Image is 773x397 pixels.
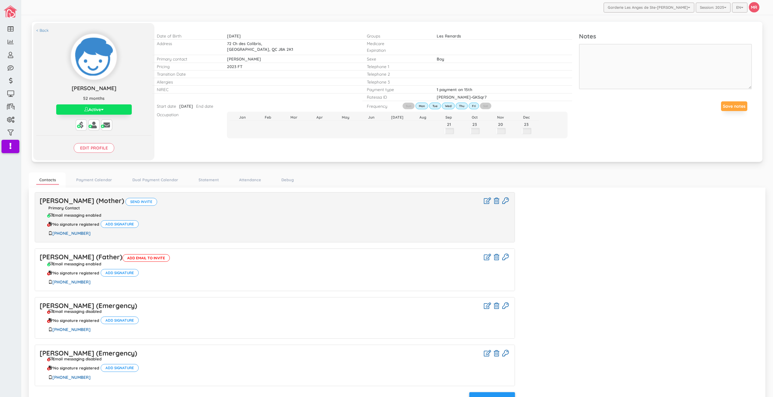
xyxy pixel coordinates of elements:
th: Oct [462,114,487,121]
p: Telephone 2 [367,71,428,77]
p: Groups [367,33,428,39]
th: Apr [307,114,332,121]
a: [PHONE_NUMBER] [52,375,91,380]
span: 2023 FT [227,64,242,69]
p: Start date [157,103,176,109]
p: Pricing [157,64,218,69]
span: 72 [227,41,231,46]
th: Jan [229,114,255,121]
label: Wed [442,103,455,109]
label: Mon [416,103,428,109]
button: Add signature [101,269,139,277]
div: Email messaging enabled [49,213,101,217]
th: Feb [255,114,281,121]
th: Mar [281,114,307,121]
p: Address [157,41,218,46]
p: Frequency [367,103,393,109]
p: Notes [579,32,752,41]
a: < Back [36,28,49,33]
span: [PERSON_NAME] [72,85,116,92]
span: No signature registered [53,271,99,275]
span: [PERSON_NAME] [227,56,261,61]
th: Sep [436,114,462,121]
a: Contacts [36,176,59,185]
span: Add email to invite [122,254,170,262]
a: Dual Payment Calendar [129,176,181,184]
p: Transition Date [157,71,218,77]
span: [DATE] [179,103,193,109]
a: [PHONE_NUMBER] [52,231,91,236]
p: Sexe [367,56,428,62]
button: Save notes [721,101,747,111]
a: [PERSON_NAME] (Emergency) [40,301,137,310]
p: Date of Birth [157,33,218,39]
label: Sat [480,103,491,109]
label: Tue [429,103,441,109]
p: End date [196,103,213,109]
span: [DATE] [227,33,241,38]
p: NIREC [157,87,218,92]
div: Email messaging enabled [49,262,101,266]
span: Boy [437,56,444,61]
span: QC [272,47,277,52]
label: Fri [469,103,479,109]
button: Send invite [125,198,157,205]
p: Medicare [367,41,428,46]
button: Add signature [101,220,139,228]
p: Rotessa ID [367,94,428,100]
img: Click to change profile pic [71,34,117,80]
p: Expiration [367,47,428,53]
th: Dec [513,114,539,121]
th: Jun [358,114,384,121]
span: [GEOGRAPHIC_DATA], [227,47,270,52]
img: image [4,5,17,18]
a: [PHONE_NUMBER] [52,279,91,285]
a: [PERSON_NAME] (Mother) [40,196,124,205]
th: [DATE] [384,114,410,121]
th: Nov [487,114,513,121]
label: Sun [403,103,415,109]
div: Email messaging disabled [49,309,102,313]
p: Les Renards [437,33,532,39]
input: Edit profile [74,143,114,153]
a: Attendance [236,176,264,184]
a: [PHONE_NUMBER] [52,327,91,332]
span: Ch des Colibris, [233,41,262,46]
a: Payment Calendar [73,176,115,184]
p: Allergies [157,79,218,85]
iframe: chat widget [748,373,767,391]
p: Primary Contact [40,206,510,210]
span: No signature registered [53,366,99,370]
a: Debug [278,176,297,184]
p: Telephone 3 [367,79,428,85]
button: Add signature [101,317,139,324]
div: Email messaging disabled [49,357,102,361]
label: Thu [456,103,468,109]
p: Payment type [367,87,428,92]
span: [PERSON_NAME]-GKSqr7 [437,94,487,100]
span: 1 payment on 15th [437,87,472,92]
span: No signature registered [53,318,99,323]
p: Occupation [157,112,218,117]
span: J8A 2K1 [278,47,293,52]
th: Aug [410,114,436,121]
p: Telephone 1 [367,64,428,69]
p: Primary contact [157,56,218,62]
a: [PERSON_NAME] (Father)Add email to invite [40,253,170,261]
th: May [333,114,358,121]
button: Add signature [101,364,139,372]
p: 52 months [36,95,151,101]
a: [PERSON_NAME] (Emergency) [40,349,137,357]
button: Active [56,104,132,115]
span: No signature registered [53,222,99,226]
a: Statement [196,176,222,184]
